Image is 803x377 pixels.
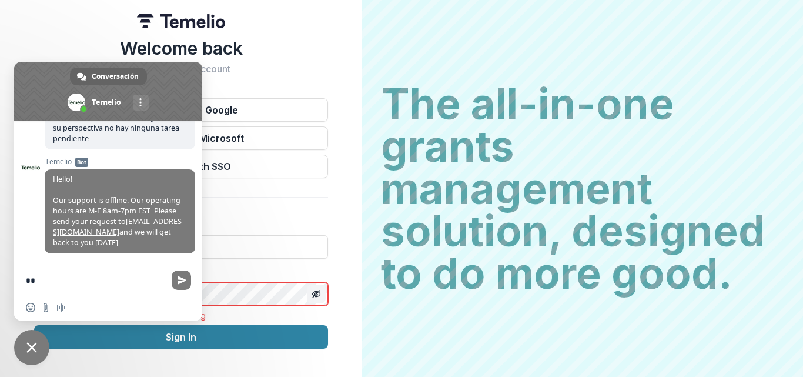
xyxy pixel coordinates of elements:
[26,303,35,312] span: Insertar un emoji
[26,265,167,295] textarea: Escribe aquí tu mensaje...
[14,330,49,365] a: Cerrar el chat
[45,158,195,166] span: Temelio
[307,285,326,303] button: Toggle password visibility
[41,303,51,312] span: Enviar un archivo
[53,174,182,248] span: Hello! Our support is offline. Our operating hours are M-F 8am-7pm EST. Please send your request ...
[92,68,139,85] span: Conversación
[75,158,88,167] span: Bot
[34,38,328,59] h1: Welcome back
[34,325,328,349] button: Sign In
[56,303,66,312] span: Grabar mensaje de audio
[70,68,147,85] a: Conversación
[172,271,191,290] span: Enviar
[137,14,225,28] img: Temelio
[53,216,182,237] a: [EMAIL_ADDRESS][DOMAIN_NAME]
